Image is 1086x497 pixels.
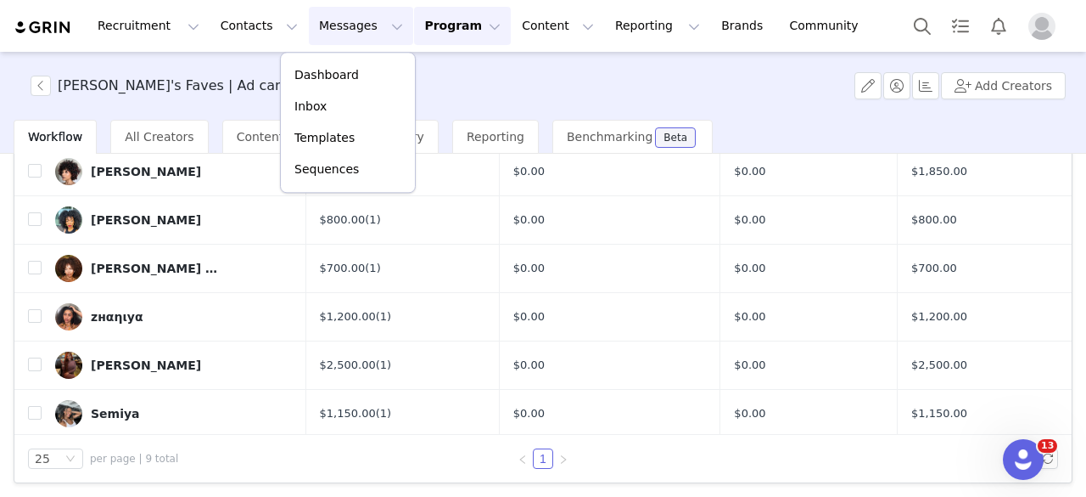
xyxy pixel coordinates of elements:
button: Notifications [980,7,1017,45]
p: Sequences [294,161,359,178]
div: [PERSON_NAME] [91,213,201,227]
div: 25 [35,449,50,468]
a: Semiya [55,400,293,427]
li: Next Page [553,449,574,469]
span: Reporting [467,130,524,144]
a: (1) [365,213,380,226]
img: 54f7d3ba-3a97-40fc-ab4f-7b0a08fa5e89.jpg [55,400,82,427]
button: Reporting [605,7,710,45]
div: [PERSON_NAME] [PERSON_NAME] [91,262,218,275]
button: Contacts [210,7,308,45]
img: 09eeb773-a32f-4649-b334-83329f27120c.jpg [55,158,82,185]
div: [PERSON_NAME] [91,359,201,372]
img: d9a56148-d80f-40ba-b80d-03bd744c043b.jpg [55,303,82,330]
span: Content [237,130,284,144]
button: Profile [1018,13,1072,40]
div: Semiya [91,407,140,421]
div: $0.00 [513,260,707,277]
div: $800.00 [320,212,485,229]
button: Program [414,7,511,45]
a: 1 [534,449,552,468]
span: $1,200.00 [911,308,967,325]
button: Search [904,7,941,45]
img: dc1ad10b-af05-47a8-9c7a-dbb66b8f886b.jpg [55,255,82,282]
span: $1,850.00 [911,163,967,180]
li: Previous Page [512,449,533,469]
div: $0.00 [513,163,707,180]
a: [PERSON_NAME] [55,206,293,234]
a: (1) [376,359,391,371]
p: Dashboard [294,66,359,84]
span: $0.00 [734,213,765,226]
img: d205559f-cbc2-4118-b9de-8e655c4291f2--s.jpg [55,206,82,234]
span: $0.00 [734,262,765,274]
a: zнαηιуα [55,303,293,330]
a: [PERSON_NAME] [PERSON_NAME] [55,255,293,282]
div: [PERSON_NAME] [91,165,201,178]
span: All Creators [125,130,193,144]
span: $1,150.00 [911,405,967,422]
li: 1 [533,449,553,469]
i: icon: right [558,455,568,465]
span: $0.00 [734,407,765,420]
div: zнαηιуα [91,310,143,324]
span: Workflow [28,130,82,144]
div: $0.00 [513,405,707,422]
span: $700.00 [911,260,957,277]
a: [PERSON_NAME] [55,158,293,185]
i: icon: left [518,455,528,465]
div: Beta [663,133,687,143]
a: (1) [376,407,391,420]
img: placeholder-profile.jpg [1028,13,1055,40]
p: Inbox [294,98,327,116]
iframe: Intercom live chat [1003,439,1044,480]
img: grin logo [14,20,73,36]
i: icon: down [65,454,76,466]
a: (1) [365,262,380,274]
button: Add Creators [941,72,1066,99]
span: $800.00 [911,212,957,229]
img: 96131379-ef14-4861-bfe5-9aa56be2d43b.jpg [55,352,82,379]
button: Messages [309,7,413,45]
p: Templates [294,129,355,147]
div: $1,150.00 [320,405,485,422]
a: Community [780,7,876,45]
h3: [PERSON_NAME]'s Faves | Ad campaign [58,76,326,96]
span: $0.00 [734,165,765,178]
div: $1,200.00 [320,308,485,325]
a: Tasks [942,7,979,45]
a: [PERSON_NAME] [55,352,293,379]
div: $0.00 [513,308,707,325]
div: $700.00 [320,260,485,277]
a: (1) [376,310,391,323]
button: Recruitment [87,7,210,45]
span: $2,500.00 [911,357,967,374]
span: Benchmarking [567,130,652,144]
div: $2,500.00 [320,357,485,374]
span: 13 [1038,439,1057,453]
div: $0.00 [513,357,707,374]
span: $0.00 [734,310,765,323]
button: Content [512,7,604,45]
span: $0.00 [734,359,765,371]
span: [object Object] [31,76,413,96]
a: Brands [711,7,778,45]
span: per page | 9 total [90,451,178,466]
div: $0.00 [513,212,707,229]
